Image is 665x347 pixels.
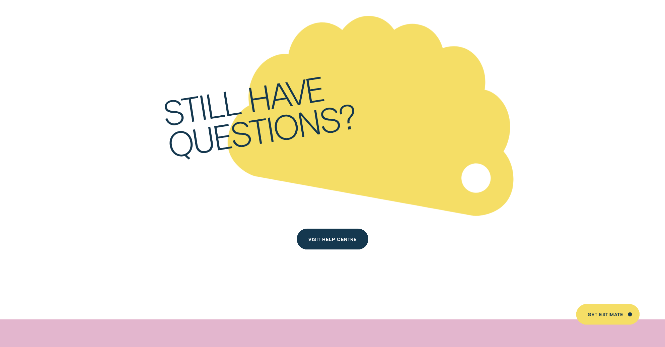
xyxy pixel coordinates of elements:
[245,71,326,115] div: have
[576,304,640,325] a: Get Estimate
[165,99,358,161] div: questions?
[160,67,358,161] h2: Still have questions?
[297,228,368,249] button: Visit Help Centre
[160,84,242,129] div: Still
